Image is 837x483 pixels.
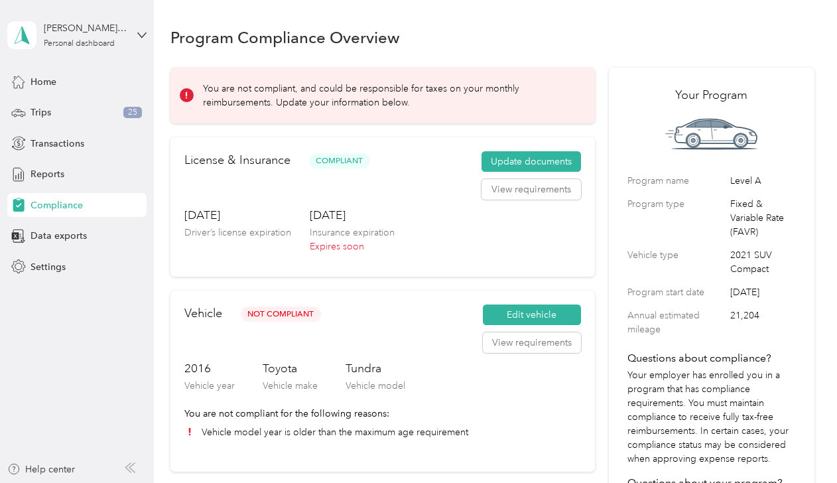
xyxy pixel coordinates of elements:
p: Expires soon [310,240,395,253]
span: Data exports [31,229,87,243]
span: Trips [31,105,51,119]
h2: License & Insurance [184,151,290,169]
span: 2021 SUV Compact [730,248,796,276]
span: Not Compliant [241,307,321,322]
iframe: Everlance-gr Chat Button Frame [763,409,837,483]
label: Vehicle type [627,248,726,276]
span: Compliance [31,198,83,212]
p: Vehicle make [263,379,318,393]
button: Edit vehicle [483,305,581,326]
h2: Vehicle [184,305,222,322]
span: Transactions [31,137,84,151]
p: Vehicle year [184,379,235,393]
div: [PERSON_NAME] [PERSON_NAME] [44,21,127,35]
h3: [DATE] [184,207,291,224]
label: Program name [627,174,726,188]
h3: [DATE] [310,207,395,224]
h3: Tundra [346,360,405,377]
p: Vehicle model [346,379,405,393]
p: You are not compliant, and could be responsible for taxes on your monthly reimbursements. Update ... [203,82,576,109]
li: Vehicle model year is older than the maximum age requirement [184,425,581,439]
label: Program type [627,197,726,239]
span: Level A [730,174,796,188]
h3: 2016 [184,360,235,377]
span: Settings [31,260,66,274]
button: View requirements [482,179,581,200]
span: 25 [123,107,142,119]
span: 21,204 [730,309,796,336]
label: Program start date [627,285,726,299]
label: Annual estimated mileage [627,309,726,336]
h1: Program Compliance Overview [170,31,400,44]
div: Personal dashboard [44,40,115,48]
span: Home [31,75,56,89]
p: You are not compliant for the following reasons: [184,407,581,421]
span: Fixed & Variable Rate (FAVR) [730,197,796,239]
p: Insurance expiration [310,226,395,240]
h4: Questions about compliance? [627,350,796,366]
p: Driver’s license expiration [184,226,291,240]
button: Update documents [482,151,581,172]
button: Help center [7,462,75,476]
span: Reports [31,167,64,181]
p: Your employer has enrolled you in a program that has compliance requirements. You must maintain c... [627,368,796,466]
span: [DATE] [730,285,796,299]
h2: Your Program [627,86,796,104]
span: Compliant [309,153,370,169]
h3: Toyota [263,360,318,377]
button: View requirements [483,332,581,354]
